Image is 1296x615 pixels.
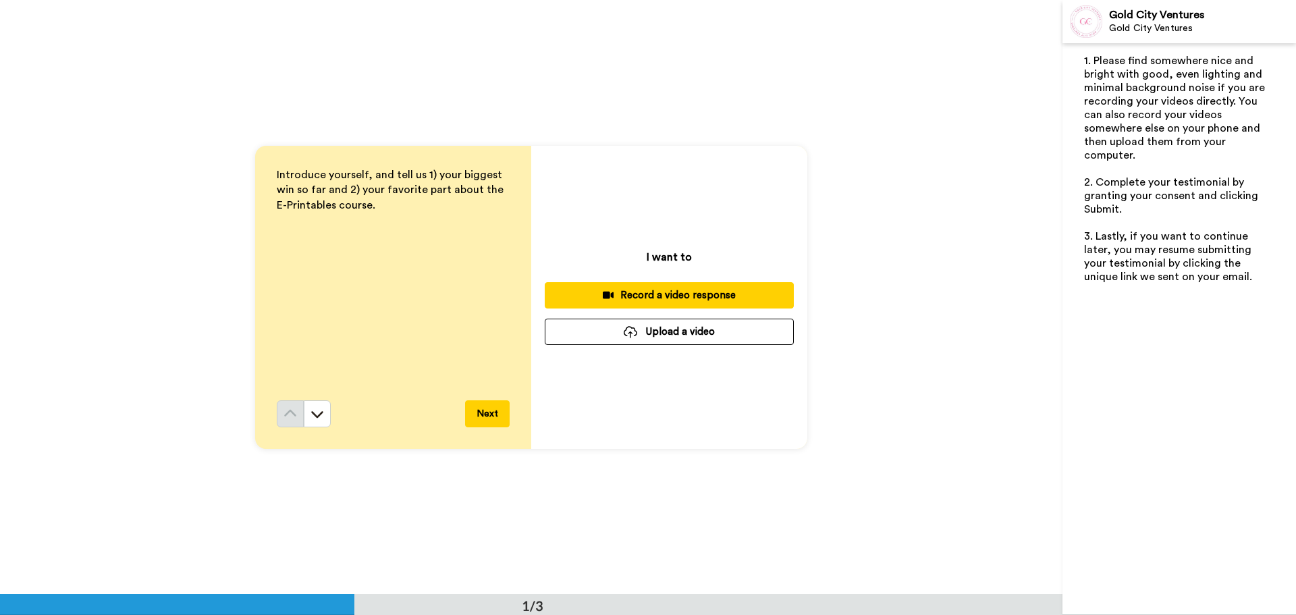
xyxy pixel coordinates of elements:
div: Gold City Ventures [1109,23,1295,34]
div: 1/3 [500,596,565,615]
button: Record a video response [545,282,794,309]
span: 3. Lastly, if you want to continue later, you may resume submitting your testimonial by clicking ... [1084,231,1254,282]
span: 2. Complete your testimonial by granting your consent and clicking Submit. [1084,177,1261,215]
div: Record a video response [556,288,783,302]
p: I want to [647,249,692,265]
span: Introduce yourself, and tell us 1) your biggest win so far and 2) your favorite part about the E-... [277,169,506,211]
div: Gold City Ventures [1109,9,1295,22]
img: Profile Image [1070,5,1102,38]
button: Upload a video [545,319,794,345]
span: 1. Please find somewhere nice and bright with good, even lighting and minimal background noise if... [1084,55,1268,161]
button: Next [465,400,510,427]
